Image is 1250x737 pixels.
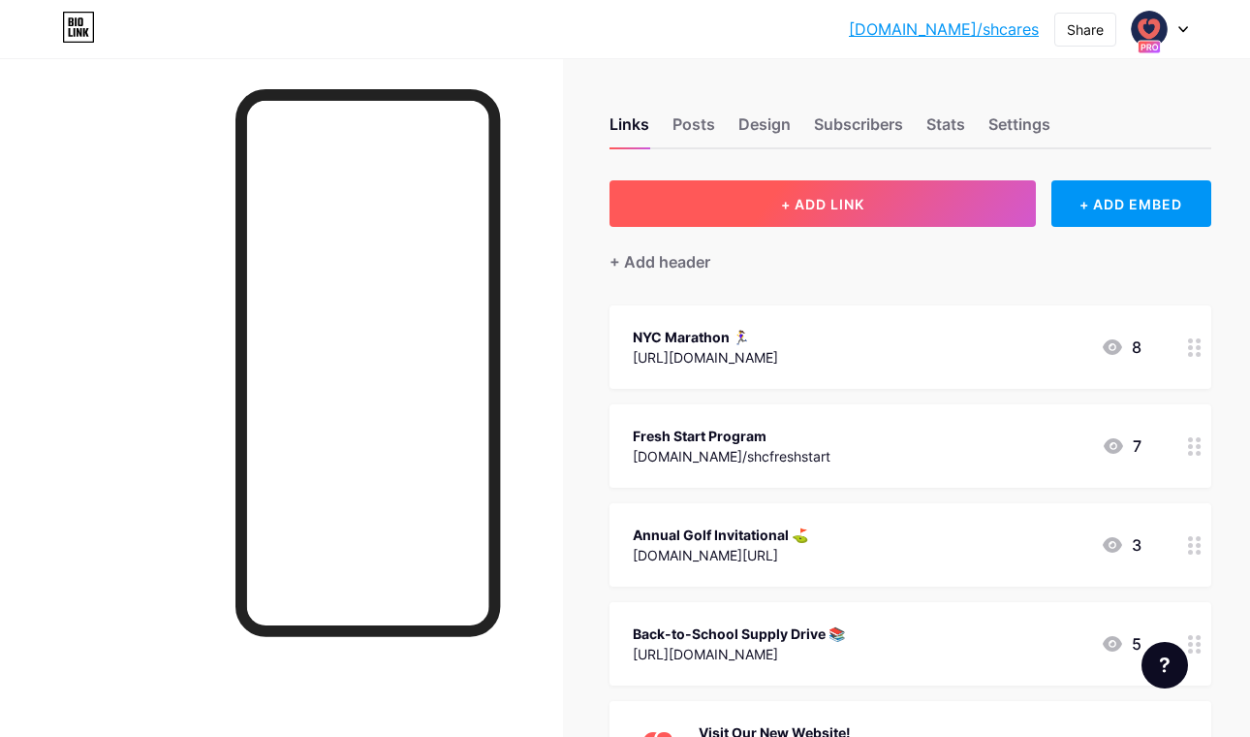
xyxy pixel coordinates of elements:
div: 3 [1101,533,1141,557]
div: Subscribers [814,112,903,147]
div: NYC Marathon 🏃‍♀️ [633,327,778,347]
div: [DOMAIN_NAME]/shcfreshstart [633,446,830,466]
button: + ADD LINK [609,180,1036,227]
div: 5 [1101,632,1141,656]
div: 8 [1101,336,1141,359]
div: Share [1067,19,1104,40]
div: Fresh Start Program [633,426,830,446]
div: 7 [1102,434,1141,458]
div: Links [609,112,649,147]
div: + Add header [609,250,710,273]
div: Settings [988,112,1050,147]
div: Stats [926,112,965,147]
div: Annual Golf Invitational ⛳️ [633,525,808,545]
div: Posts [672,112,715,147]
div: [URL][DOMAIN_NAME] [633,347,778,368]
div: [DOMAIN_NAME][URL] [633,545,808,565]
div: + ADD EMBED [1051,180,1211,227]
div: Back-to-School Supply Drive 📚 [633,624,845,644]
span: + ADD LINK [781,196,864,212]
div: [URL][DOMAIN_NAME] [633,644,845,664]
div: Design [738,112,791,147]
img: shcares [1131,11,1168,48]
a: [DOMAIN_NAME]/shcares [849,17,1039,41]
